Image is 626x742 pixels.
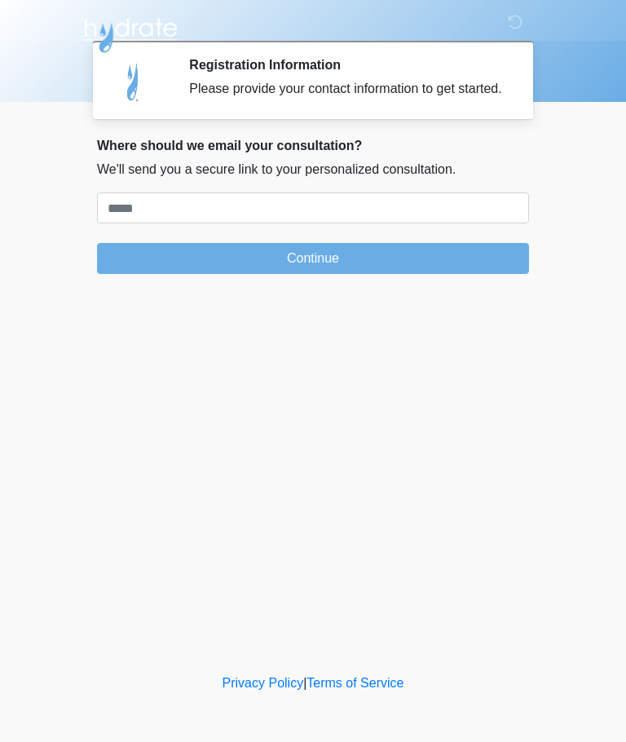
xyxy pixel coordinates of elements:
[303,676,306,690] a: |
[97,138,529,153] h2: Where should we email your consultation?
[189,79,505,99] div: Please provide your contact information to get started.
[109,57,158,106] img: Agent Avatar
[223,676,304,690] a: Privacy Policy
[97,243,529,274] button: Continue
[81,12,180,54] img: Hydrate IV Bar - Arcadia Logo
[306,676,403,690] a: Terms of Service
[97,160,529,179] p: We'll send you a secure link to your personalized consultation.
